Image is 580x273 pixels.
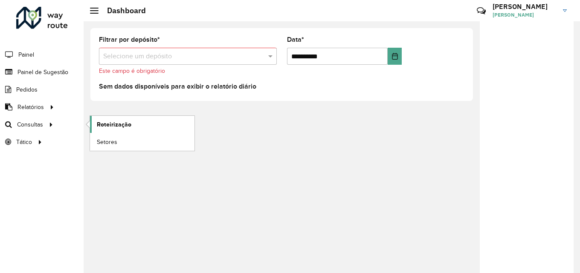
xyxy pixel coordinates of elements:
a: Roteirização [90,116,194,133]
formly-validation-message: Este campo é obrigatório [99,68,165,74]
span: Tático [16,138,32,147]
span: Pedidos [16,85,38,94]
label: Data [287,34,304,45]
a: Setores [90,133,194,150]
h3: [PERSON_NAME] [493,3,557,11]
span: Relatórios [17,103,44,112]
span: Setores [97,138,117,147]
span: [PERSON_NAME] [493,11,557,19]
span: Consultas [17,120,43,129]
span: Painel [18,50,34,59]
a: Contato Rápido [472,2,490,20]
span: Painel de Sugestão [17,68,68,77]
h2: Dashboard [99,6,146,15]
label: Filtrar por depósito [99,34,160,45]
span: Roteirização [97,120,131,129]
label: Sem dados disponíveis para exibir o relatório diário [99,81,256,92]
button: Choose Date [388,48,402,65]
